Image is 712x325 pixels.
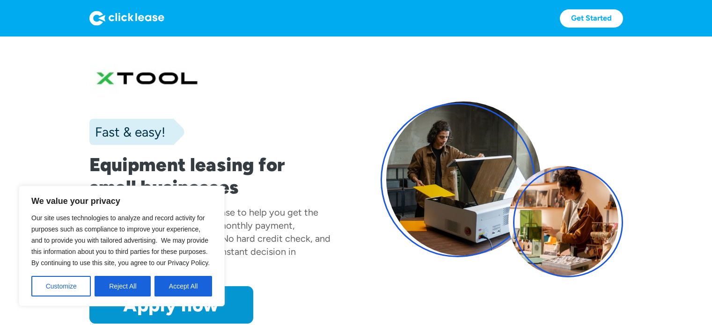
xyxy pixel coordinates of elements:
[95,276,151,296] button: Reject All
[89,11,164,26] img: Logo
[19,186,225,306] div: We value your privacy
[31,214,210,267] span: Our site uses technologies to analyze and record activity for purposes such as compliance to impr...
[89,123,165,141] div: Fast & easy!
[89,153,332,198] h1: Equipment leasing for small businesses
[154,276,212,296] button: Accept All
[31,276,91,296] button: Customize
[31,195,212,207] p: We value your privacy
[560,9,623,28] a: Get Started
